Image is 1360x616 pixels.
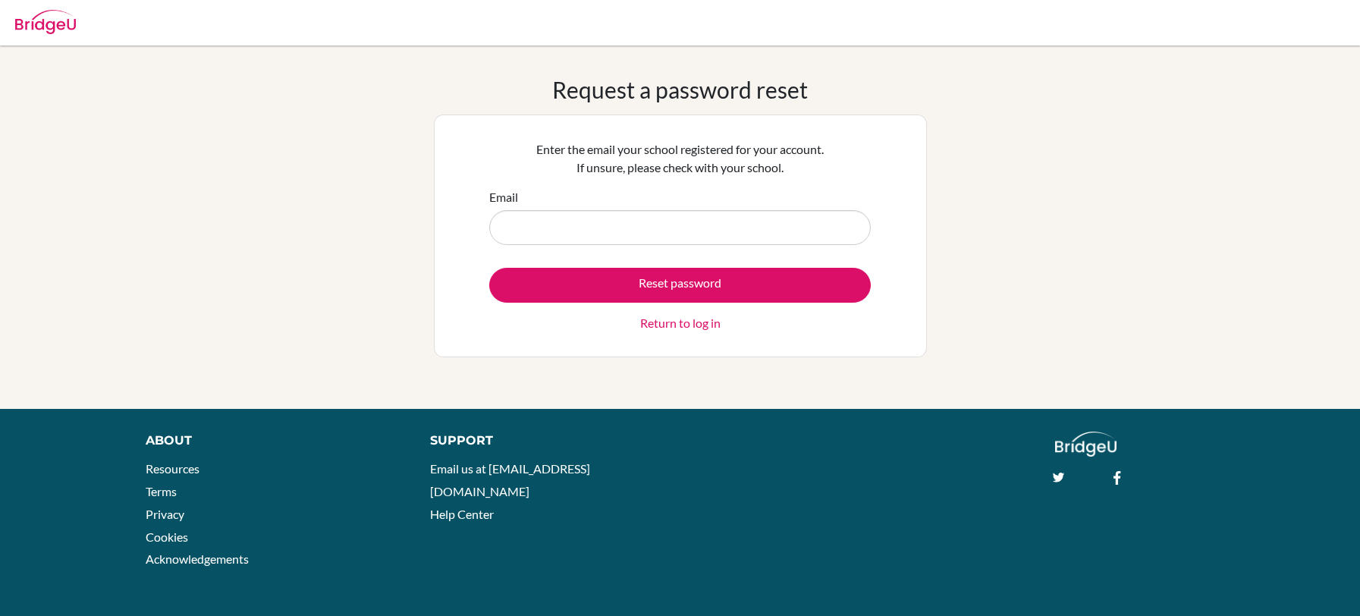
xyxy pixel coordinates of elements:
[430,507,494,521] a: Help Center
[146,552,249,566] a: Acknowledgements
[15,10,76,34] img: Bridge-U
[489,188,518,206] label: Email
[640,314,721,332] a: Return to log in
[489,268,871,303] button: Reset password
[430,461,590,498] a: Email us at [EMAIL_ADDRESS][DOMAIN_NAME]
[552,76,808,103] h1: Request a password reset
[146,530,188,544] a: Cookies
[146,432,396,450] div: About
[430,432,663,450] div: Support
[146,461,199,476] a: Resources
[146,484,177,498] a: Terms
[146,507,184,521] a: Privacy
[1055,432,1117,457] img: logo_white@2x-f4f0deed5e89b7ecb1c2cc34c3e3d731f90f0f143d5ea2071677605dd97b5244.png
[489,140,871,177] p: Enter the email your school registered for your account. If unsure, please check with your school.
